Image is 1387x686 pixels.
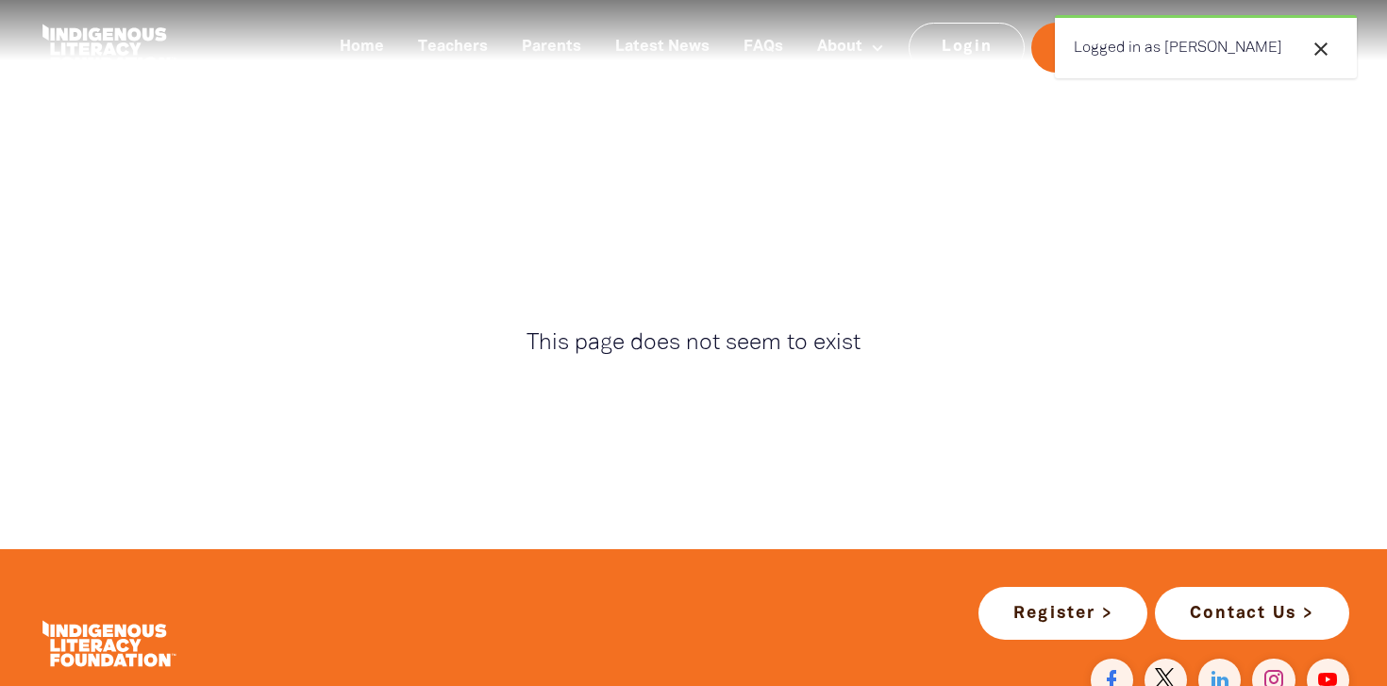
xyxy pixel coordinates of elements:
div: Logged in as [PERSON_NAME] [1055,15,1357,78]
i: close [1310,38,1332,60]
button: close [1304,37,1338,61]
a: About [806,32,894,63]
a: Teachers [407,32,499,63]
a: Home [328,32,395,63]
a: Latest News [604,32,721,63]
a: Register > [978,587,1147,640]
a: Parents [510,32,593,63]
a: Register [1031,23,1175,72]
p: This page does not seem to exist [369,332,1018,355]
a: Login [909,23,1025,72]
a: FAQs [732,32,794,63]
a: Contact Us > [1155,587,1349,640]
